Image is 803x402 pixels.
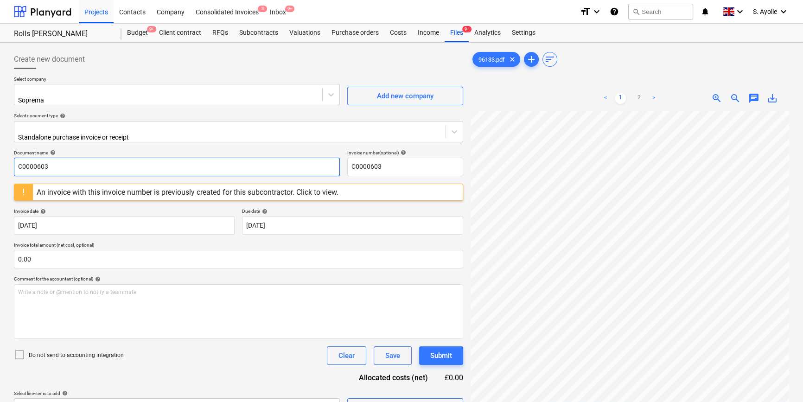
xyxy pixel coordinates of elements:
i: keyboard_arrow_down [591,6,602,17]
a: Purchase orders [326,24,384,42]
a: Page 1 is your current page [615,93,626,104]
span: search [632,8,640,15]
div: Comment for the accountant (optional) [14,276,463,282]
div: Rolls [PERSON_NAME] [14,29,110,39]
div: Select document type [14,113,463,119]
div: Invoice date [14,208,235,214]
iframe: Chat Widget [757,357,803,402]
input: Due date not specified [242,216,463,235]
div: Invoice number (optional) [347,150,463,156]
div: 96133.pdf [472,52,520,67]
a: Client contract [153,24,207,42]
span: help [93,276,101,282]
a: Previous page [600,93,611,104]
div: An invoice with this invoice number is previously created for this subcontractor. Click to view. [37,188,338,197]
span: help [58,113,65,119]
input: Invoice total amount (net cost, optional) [14,250,463,268]
a: RFQs [207,24,234,42]
p: Select company [14,76,340,84]
button: Search [628,4,693,19]
div: Due date [242,208,463,214]
input: Document name [14,158,340,176]
a: Costs [384,24,412,42]
input: Invoice date not specified [14,216,235,235]
a: Settings [506,24,541,42]
i: format_size [580,6,591,17]
a: Subcontracts [234,24,284,42]
span: save_alt [767,93,778,104]
span: 3 [258,6,267,12]
span: help [48,150,56,155]
button: Add new company [347,87,463,105]
p: Do not send to accounting integration [29,351,124,359]
span: help [260,209,268,214]
div: Add new company [377,90,433,102]
a: Next page [648,93,659,104]
div: Budget [121,24,153,42]
a: Budget9+ [121,24,153,42]
i: keyboard_arrow_down [778,6,789,17]
span: add [526,54,537,65]
div: Submit [430,350,452,362]
button: Save [374,346,412,365]
span: help [38,209,46,214]
a: Page 2 [633,93,644,104]
span: sort [544,54,555,65]
span: help [60,390,68,396]
span: 9+ [285,6,294,12]
button: Submit [419,346,463,365]
div: Save [385,350,400,362]
div: Files [445,24,469,42]
div: Standalone purchase invoice or receipt [18,134,285,141]
a: Files9+ [445,24,469,42]
div: Select line-items to add [14,390,340,396]
div: Clear [338,350,355,362]
p: Invoice total amount (net cost, optional) [14,242,463,250]
i: notifications [701,6,710,17]
span: zoom_in [711,93,722,104]
i: keyboard_arrow_down [734,6,746,17]
a: Valuations [284,24,326,42]
span: help [399,150,406,155]
span: chat [748,93,759,104]
span: clear [507,54,518,65]
span: 9+ [147,26,156,32]
a: Analytics [469,24,506,42]
span: 9+ [462,26,472,32]
div: Document name [14,150,340,156]
span: S. Ayolie [753,8,777,15]
div: £0.00 [443,372,463,383]
button: Clear [327,346,366,365]
span: 96133.pdf [473,56,510,63]
a: Income [412,24,445,42]
i: Knowledge base [610,6,619,17]
span: Create new document [14,54,85,65]
input: Invoice number [347,158,463,176]
div: Allocated costs (net) [343,372,443,383]
span: zoom_out [730,93,741,104]
div: Soprema [18,96,181,104]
